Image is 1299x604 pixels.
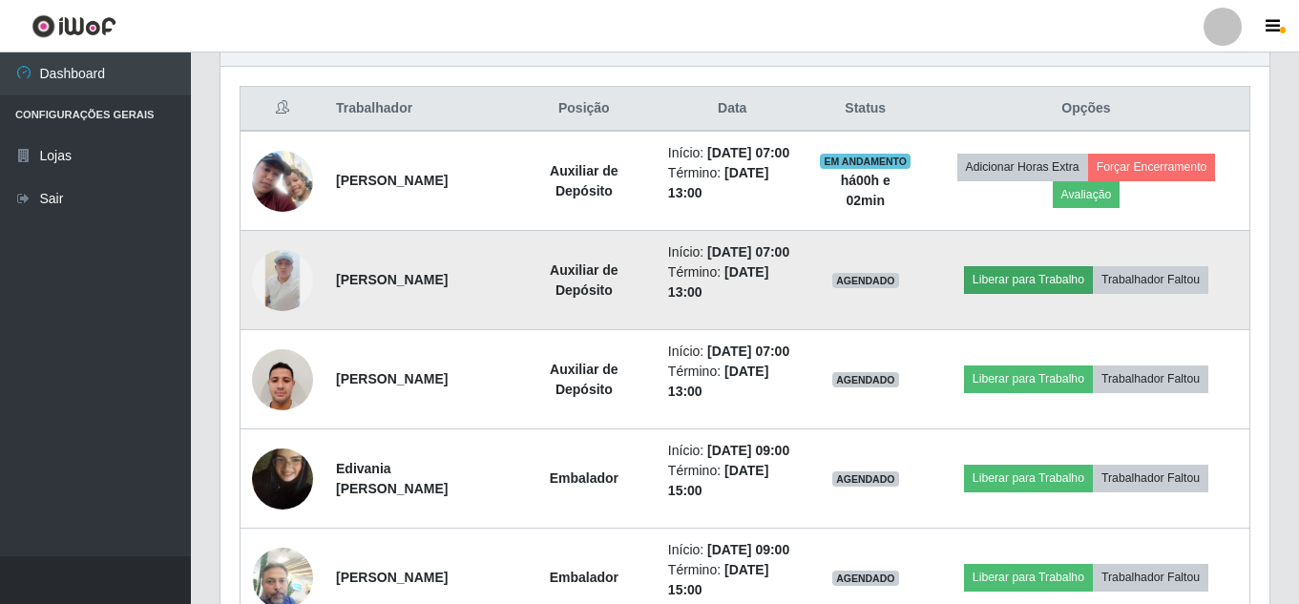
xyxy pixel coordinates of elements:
strong: [PERSON_NAME] [336,371,448,386]
img: 1749045235898.jpeg [252,339,313,420]
strong: Edivania [PERSON_NAME] [336,461,448,496]
strong: Auxiliar de Depósito [550,163,618,198]
li: Término: [668,163,797,203]
button: Trabalhador Faltou [1093,465,1208,491]
strong: Auxiliar de Depósito [550,262,618,298]
th: Opções [923,87,1250,132]
button: Trabalhador Faltou [1093,564,1208,591]
th: Data [657,87,808,132]
th: Posição [512,87,657,132]
strong: Embalador [550,470,618,486]
img: 1710975526937.jpeg [252,151,313,212]
li: Término: [668,262,797,302]
time: [DATE] 07:00 [707,244,789,260]
button: Adicionar Horas Extra [957,154,1088,180]
li: Início: [668,441,797,461]
strong: Embalador [550,570,618,585]
button: Liberar para Trabalho [964,365,1093,392]
li: Término: [668,461,797,501]
time: [DATE] 07:00 [707,344,789,359]
li: Início: [668,143,797,163]
strong: [PERSON_NAME] [336,173,448,188]
span: AGENDADO [832,273,899,288]
span: AGENDADO [832,571,899,586]
button: Liberar para Trabalho [964,465,1093,491]
strong: [PERSON_NAME] [336,272,448,287]
button: Avaliação [1053,181,1121,208]
strong: há 00 h e 02 min [841,173,890,208]
span: AGENDADO [832,372,899,387]
th: Trabalhador [325,87,512,132]
img: 1745614323797.jpeg [252,250,313,311]
strong: Auxiliar de Depósito [550,362,618,397]
time: [DATE] 07:00 [707,145,789,160]
li: Início: [668,540,797,560]
button: Trabalhador Faltou [1093,266,1208,293]
img: CoreUI Logo [31,14,116,38]
span: AGENDADO [832,471,899,487]
time: [DATE] 09:00 [707,443,789,458]
button: Trabalhador Faltou [1093,365,1208,392]
strong: [PERSON_NAME] [336,570,448,585]
th: Status [808,87,923,132]
button: Forçar Encerramento [1088,154,1216,180]
li: Início: [668,242,797,262]
li: Término: [668,362,797,402]
button: Liberar para Trabalho [964,266,1093,293]
time: [DATE] 09:00 [707,542,789,557]
img: 1705544569716.jpeg [252,425,313,533]
span: EM ANDAMENTO [820,154,911,169]
button: Liberar para Trabalho [964,564,1093,591]
li: Início: [668,342,797,362]
li: Término: [668,560,797,600]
